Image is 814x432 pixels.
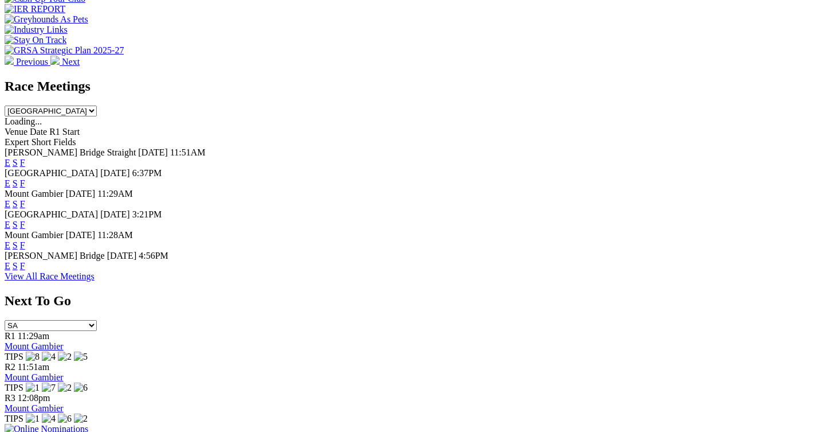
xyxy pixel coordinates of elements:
[5,189,64,199] span: Mount Gambier
[50,57,80,67] a: Next
[5,35,66,45] img: Stay On Track
[42,414,56,424] img: 4
[18,331,49,341] span: 11:29am
[58,352,72,362] img: 2
[20,240,25,250] a: F
[5,25,68,35] img: Industry Links
[5,116,42,126] span: Loading...
[13,178,18,188] a: S
[62,57,80,67] span: Next
[74,414,88,424] img: 2
[5,293,809,309] h2: Next To Go
[18,393,50,403] span: 12:08pm
[20,199,25,209] a: F
[13,220,18,229] a: S
[5,403,64,413] a: Mount Gambier
[18,362,49,372] span: 11:51am
[49,127,80,137] span: R1 Start
[5,137,29,147] span: Expert
[32,137,52,147] span: Short
[97,189,133,199] span: 11:29AM
[13,158,18,168] a: S
[58,383,72,393] img: 2
[5,14,88,25] img: Greyhounds As Pets
[5,4,65,14] img: IER REPORT
[5,168,98,178] span: [GEOGRAPHIC_DATA]
[100,209,130,219] span: [DATE]
[13,199,18,209] a: S
[132,209,162,219] span: 3:21PM
[5,362,15,372] span: R2
[26,352,40,362] img: 8
[30,127,47,137] span: Date
[5,271,95,281] a: View All Race Meetings
[170,147,206,157] span: 11:51AM
[5,178,10,188] a: E
[20,178,25,188] a: F
[66,189,96,199] span: [DATE]
[100,168,130,178] span: [DATE]
[5,341,64,351] a: Mount Gambier
[5,209,98,219] span: [GEOGRAPHIC_DATA]
[5,251,105,260] span: [PERSON_NAME] Bridge
[5,230,64,240] span: Mount Gambier
[5,127,27,137] span: Venue
[138,147,168,157] span: [DATE]
[5,383,23,392] span: TIPS
[5,79,809,94] h2: Race Meetings
[5,56,14,65] img: chevron-left-pager-white.svg
[5,240,10,250] a: E
[13,261,18,271] a: S
[16,57,48,67] span: Previous
[5,414,23,423] span: TIPS
[107,251,137,260] span: [DATE]
[5,261,10,271] a: E
[132,168,162,178] span: 6:37PM
[5,57,50,67] a: Previous
[5,147,136,157] span: [PERSON_NAME] Bridge Straight
[53,137,76,147] span: Fields
[13,240,18,250] a: S
[5,158,10,168] a: E
[20,220,25,229] a: F
[42,352,56,362] img: 4
[26,414,40,424] img: 1
[50,56,60,65] img: chevron-right-pager-white.svg
[20,158,25,168] a: F
[20,261,25,271] a: F
[5,220,10,229] a: E
[58,414,72,424] img: 6
[5,331,15,341] span: R1
[139,251,168,260] span: 4:56PM
[42,383,56,393] img: 7
[5,352,23,361] span: TIPS
[66,230,96,240] span: [DATE]
[5,45,124,56] img: GRSA Strategic Plan 2025-27
[97,230,133,240] span: 11:28AM
[74,352,88,362] img: 5
[74,383,88,393] img: 6
[5,393,15,403] span: R3
[5,199,10,209] a: E
[5,372,64,382] a: Mount Gambier
[26,383,40,393] img: 1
